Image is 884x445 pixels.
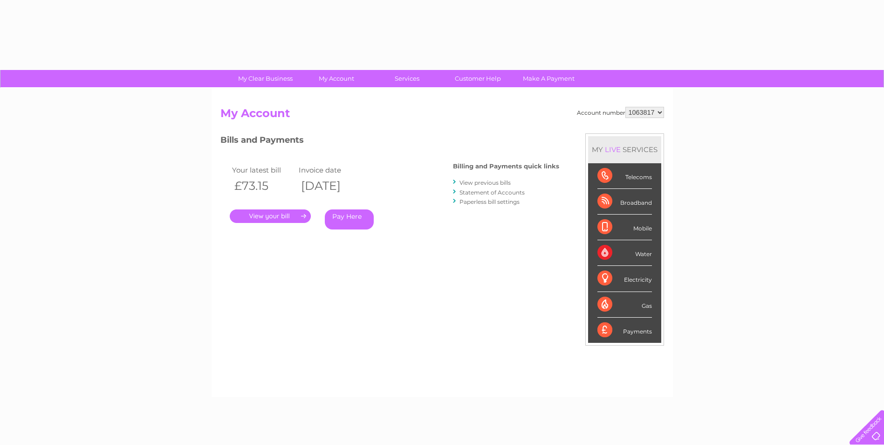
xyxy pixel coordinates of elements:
[325,209,374,229] a: Pay Here
[230,176,297,195] th: £73.15
[230,209,311,223] a: .
[459,179,511,186] a: View previous bills
[459,198,520,205] a: Paperless bill settings
[369,70,445,87] a: Services
[597,163,652,189] div: Telecoms
[597,318,652,343] div: Payments
[296,176,363,195] th: [DATE]
[227,70,304,87] a: My Clear Business
[510,70,587,87] a: Make A Payment
[459,189,525,196] a: Statement of Accounts
[603,145,623,154] div: LIVE
[296,164,363,176] td: Invoice date
[588,136,661,163] div: MY SERVICES
[577,107,664,118] div: Account number
[597,266,652,292] div: Electricity
[597,189,652,215] div: Broadband
[453,163,559,170] h4: Billing and Payments quick links
[597,292,652,318] div: Gas
[439,70,516,87] a: Customer Help
[597,215,652,240] div: Mobile
[220,107,664,125] h2: My Account
[597,240,652,266] div: Water
[230,164,297,176] td: Your latest bill
[220,133,559,150] h3: Bills and Payments
[298,70,375,87] a: My Account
